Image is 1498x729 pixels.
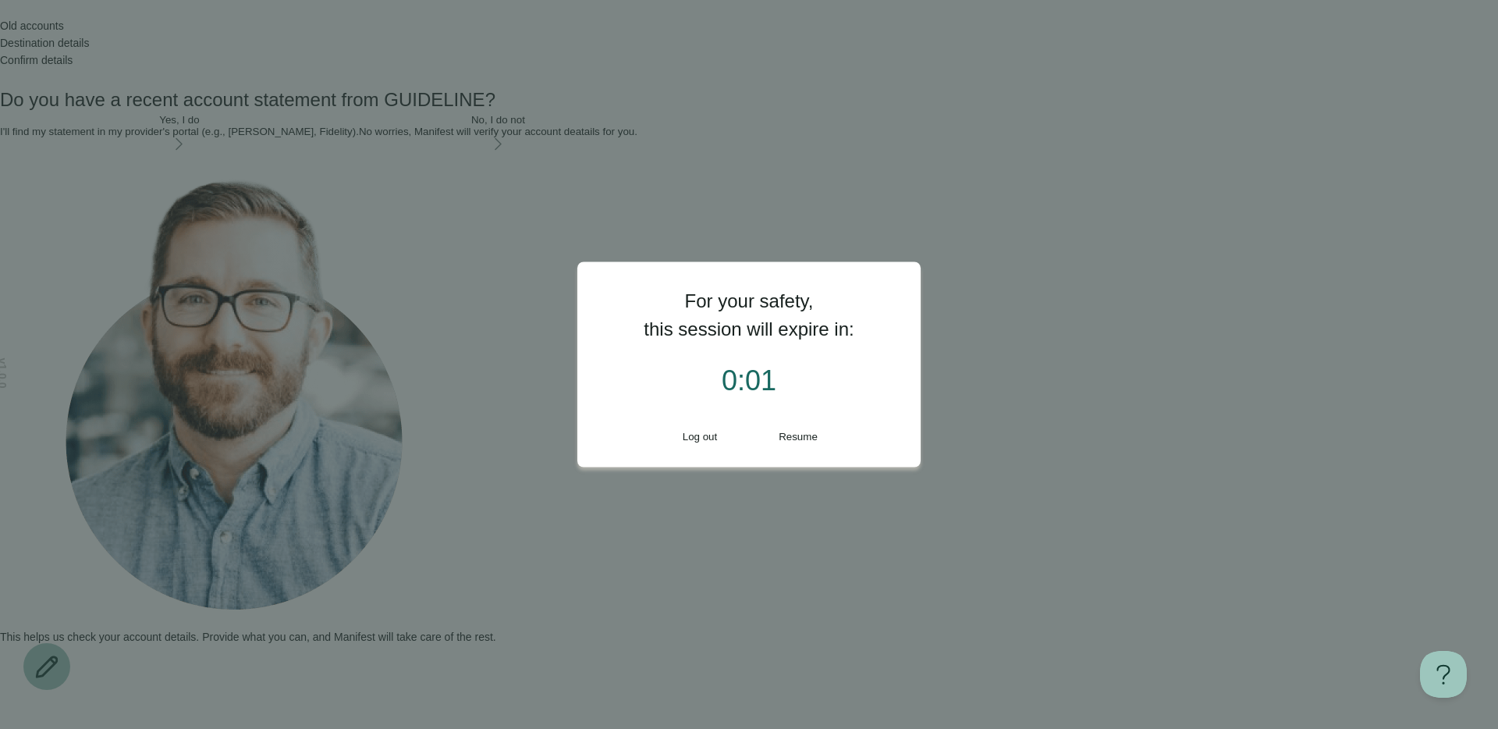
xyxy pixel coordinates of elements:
iframe: Help Scout Beacon - Open [1420,651,1467,698]
button: Log out [657,431,743,443]
span: 0:01 [722,364,776,397]
span: Resume [779,431,818,443]
h1: For your safety, this session will expire in: [609,287,889,343]
button: Resume [755,431,841,443]
span: Log out [683,431,717,443]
